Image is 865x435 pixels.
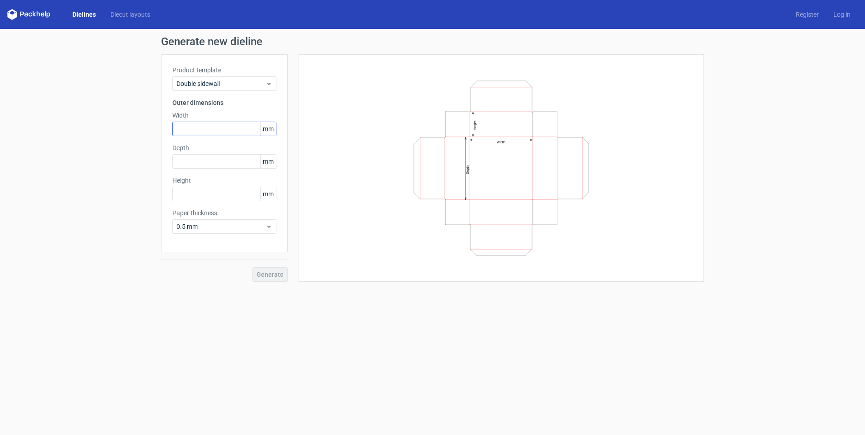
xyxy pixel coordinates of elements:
[172,98,276,107] h3: Outer dimensions
[789,10,826,19] a: Register
[172,208,276,217] label: Paper thickness
[260,187,276,201] span: mm
[172,66,276,75] label: Product template
[176,79,266,88] span: Double sidewall
[176,222,266,231] span: 0.5 mm
[260,155,276,168] span: mm
[172,111,276,120] label: Width
[172,143,276,152] label: Depth
[826,10,858,19] a: Log in
[260,122,276,136] span: mm
[65,10,103,19] a: Dielines
[466,165,470,174] text: Depth
[497,140,505,144] text: Width
[161,36,704,47] h1: Generate new dieline
[103,10,157,19] a: Diecut layouts
[172,176,276,185] label: Height
[473,120,477,130] text: Height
